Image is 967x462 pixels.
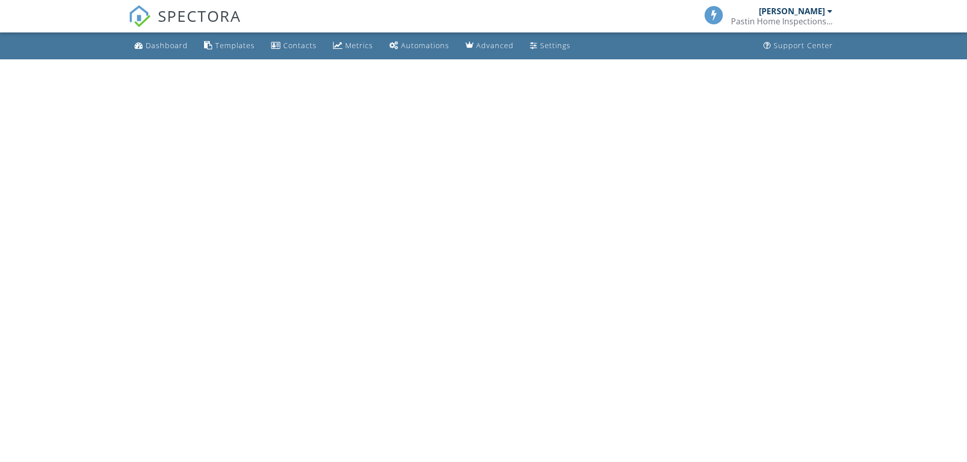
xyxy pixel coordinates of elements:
[130,37,192,55] a: Dashboard
[128,14,241,35] a: SPECTORA
[128,5,151,27] img: The Best Home Inspection Software - Spectora
[283,41,317,50] div: Contacts
[329,37,377,55] a: Metrics
[540,41,571,50] div: Settings
[200,37,259,55] a: Templates
[774,41,833,50] div: Support Center
[476,41,514,50] div: Advanced
[215,41,255,50] div: Templates
[759,37,837,55] a: Support Center
[731,16,832,26] div: Pastin Home Inspections, L.L.C.
[401,41,449,50] div: Automations
[461,37,518,55] a: Advanced
[267,37,321,55] a: Contacts
[526,37,575,55] a: Settings
[345,41,373,50] div: Metrics
[158,5,241,26] span: SPECTORA
[759,6,825,16] div: [PERSON_NAME]
[385,37,453,55] a: Automations (Basic)
[146,41,188,50] div: Dashboard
